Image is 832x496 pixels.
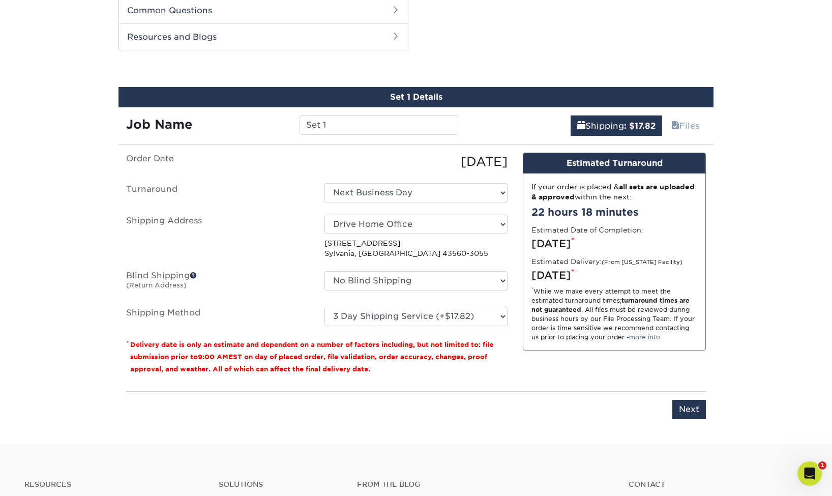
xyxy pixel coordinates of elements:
span: 9:00 AM [198,353,228,361]
h4: Solutions [219,480,342,489]
div: Set 1 Details [118,87,714,107]
div: [DATE] [531,236,697,251]
div: [DATE] [317,153,515,171]
div: [DATE] [531,268,697,283]
small: Delivery date is only an estimate and dependent on a number of factors including, but not limited... [130,341,493,373]
label: Blind Shipping [118,271,317,295]
a: Files [665,115,706,136]
iframe: Intercom live chat [797,461,822,486]
input: Enter a job name [300,115,458,135]
h4: From the Blog [357,480,601,489]
span: files [671,121,679,131]
small: (Return Address) [126,281,187,289]
div: If your order is placed & within the next: [531,182,697,202]
a: Shipping: $17.82 [571,115,662,136]
div: 22 hours 18 minutes [531,205,697,220]
h2: Resources and Blogs [119,23,408,50]
label: Turnaround [118,183,317,202]
h4: Resources [24,480,203,489]
input: Next [672,400,706,419]
strong: turnaround times are not guaranteed [531,297,690,313]
label: Order Date [118,153,317,171]
p: [STREET_ADDRESS] Sylvania, [GEOGRAPHIC_DATA] 43560-3055 [324,238,508,259]
label: Estimated Date of Completion: [531,225,643,235]
strong: Job Name [126,117,192,132]
div: While we make every attempt to meet the estimated turnaround times; . All files must be reviewed ... [531,287,697,342]
span: shipping [577,121,585,131]
div: Estimated Turnaround [523,153,705,173]
label: Shipping Method [118,307,317,326]
span: 1 [818,461,826,470]
small: (From [US_STATE] Facility) [602,259,682,266]
a: more info [629,333,660,341]
b: : $17.82 [624,121,656,131]
a: Contact [629,480,808,489]
label: Estimated Delivery: [531,256,682,267]
label: Shipping Address [118,215,317,259]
